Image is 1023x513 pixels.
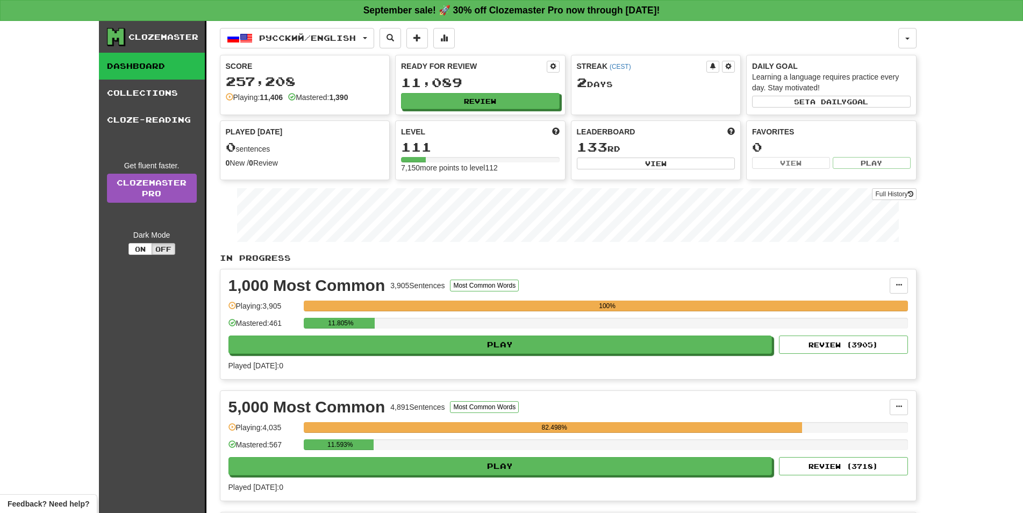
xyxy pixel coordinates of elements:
a: (CEST) [610,63,631,70]
span: Русский / English [259,33,356,42]
div: 4,891 Sentences [390,402,445,412]
button: Русский/English [220,28,374,48]
span: 2 [577,75,587,90]
span: 0 [226,139,236,154]
strong: 0 [249,159,253,167]
div: 5,000 Most Common [228,399,385,415]
button: Off [152,243,175,255]
button: Review (3718) [779,457,908,475]
span: Level [401,126,425,137]
div: Ready for Review [401,61,547,72]
button: View [577,158,735,169]
strong: 1,390 [329,93,348,102]
div: Clozemaster [128,32,198,42]
div: 0 [752,140,911,154]
div: Playing: [226,92,283,103]
button: Review (3905) [779,336,908,354]
div: Mastered: [288,92,348,103]
span: a daily [810,98,847,105]
div: Playing: 4,035 [228,422,298,440]
button: Search sentences [380,28,401,48]
div: 111 [401,140,560,154]
div: sentences [226,140,384,154]
div: 11.805% [307,318,375,329]
p: In Progress [220,253,917,263]
span: This week in points, UTC [727,126,735,137]
div: 100% [307,301,908,311]
div: Mastered: 461 [228,318,298,336]
span: Played [DATE]: 0 [228,483,283,491]
div: Daily Goal [752,61,911,72]
a: Cloze-Reading [99,106,205,133]
div: Score [226,61,384,72]
a: Collections [99,80,205,106]
div: New / Review [226,158,384,168]
button: Review [401,93,560,109]
div: 11.593% [307,439,374,450]
strong: 0 [226,159,230,167]
div: 11,089 [401,76,560,89]
strong: September sale! 🚀 30% off Clozemaster Pro now through [DATE]! [363,5,660,16]
a: Dashboard [99,53,205,80]
div: rd [577,140,735,154]
button: Play [228,457,772,475]
div: Playing: 3,905 [228,301,298,318]
div: Favorites [752,126,911,137]
button: Play [833,157,911,169]
button: Play [228,336,772,354]
div: Learning a language requires practice every day. Stay motivated! [752,72,911,93]
button: View [752,157,830,169]
div: 7,150 more points to level 112 [401,162,560,173]
div: Dark Mode [107,230,197,240]
span: Open feedback widget [8,498,89,509]
button: On [128,243,152,255]
button: Most Common Words [450,280,519,291]
div: Streak [577,61,707,72]
span: Played [DATE] [226,126,283,137]
div: 257,208 [226,75,384,88]
button: More stats [433,28,455,48]
div: Get fluent faster. [107,160,197,171]
button: Add sentence to collection [406,28,428,48]
span: Score more points to level up [552,126,560,137]
div: Day s [577,76,735,90]
span: Played [DATE]: 0 [228,361,283,370]
button: Most Common Words [450,401,519,413]
span: 133 [577,139,607,154]
span: Leaderboard [577,126,635,137]
a: ClozemasterPro [107,174,197,203]
div: Mastered: 567 [228,439,298,457]
div: 82.498% [307,422,802,433]
div: 3,905 Sentences [390,280,445,291]
strong: 11,406 [260,93,283,102]
div: 1,000 Most Common [228,277,385,294]
button: Full History [872,188,916,200]
button: Seta dailygoal [752,96,911,108]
